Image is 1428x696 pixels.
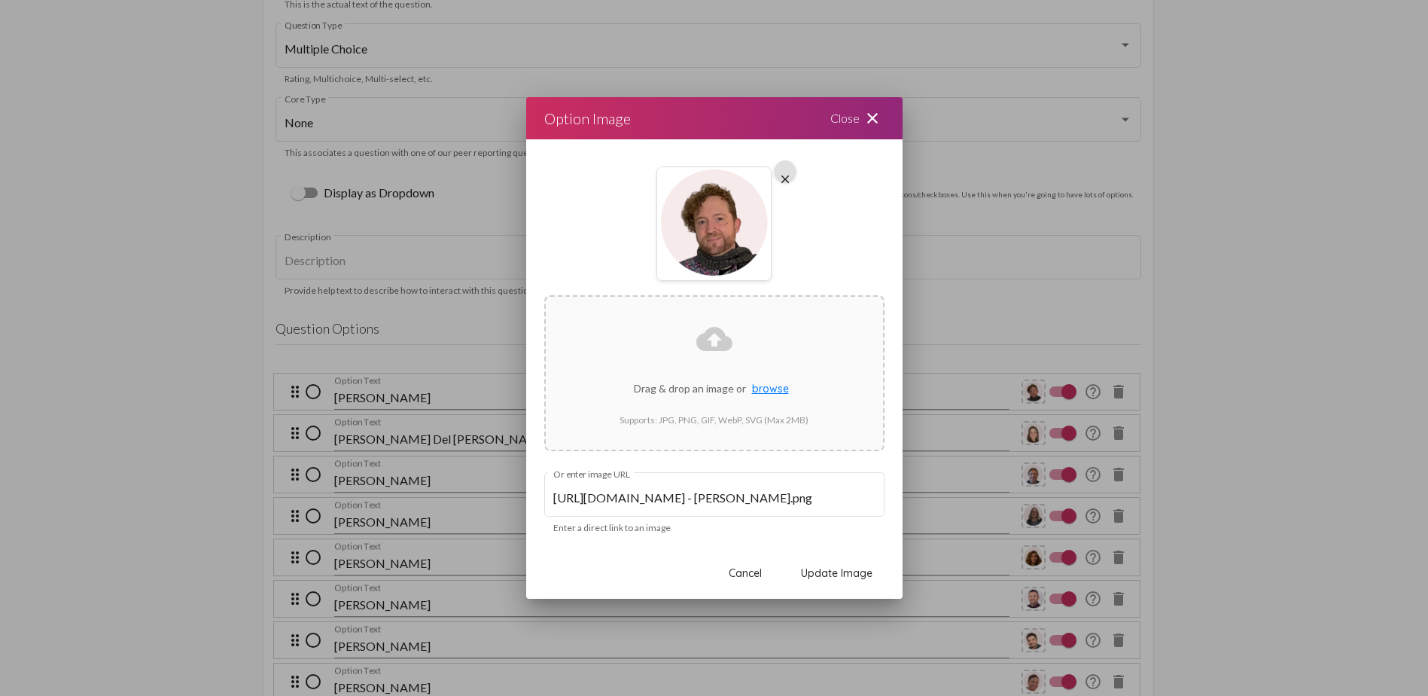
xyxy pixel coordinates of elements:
[717,560,774,587] button: Cancel
[564,375,865,402] p: Drag & drop an image or
[544,106,631,130] div: Option Image
[620,414,808,426] small: Supports: JPG, PNG, GIF, WebP, SVG (Max 2MB)
[812,97,903,139] div: Close
[778,170,792,184] mat-icon: close
[729,566,762,580] span: Cancel
[863,109,881,127] mat-icon: close
[553,491,875,505] input: https://example.com/image.jpg
[752,382,789,395] span: browse
[789,560,885,587] button: Update Image
[696,321,732,357] mat-icon: cloud_upload
[746,375,794,402] button: browse
[553,523,671,533] mat-hint: Enter a direct link to an image
[801,566,872,580] span: Update Image
[656,166,772,281] img: Michael Beyer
